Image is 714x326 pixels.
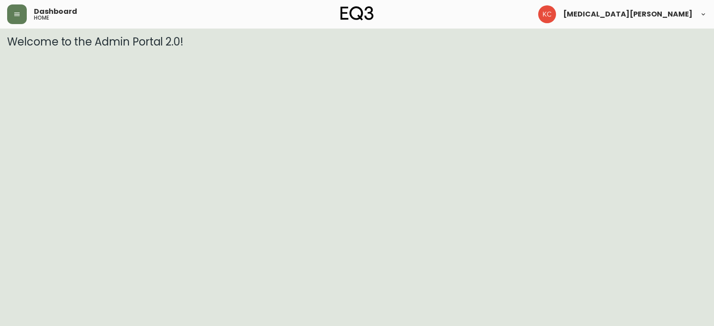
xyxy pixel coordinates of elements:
span: [MEDICAL_DATA][PERSON_NAME] [563,11,693,18]
img: logo [340,6,374,21]
h3: Welcome to the Admin Portal 2.0! [7,36,707,48]
img: 6487344ffbf0e7f3b216948508909409 [538,5,556,23]
h5: home [34,15,49,21]
span: Dashboard [34,8,77,15]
